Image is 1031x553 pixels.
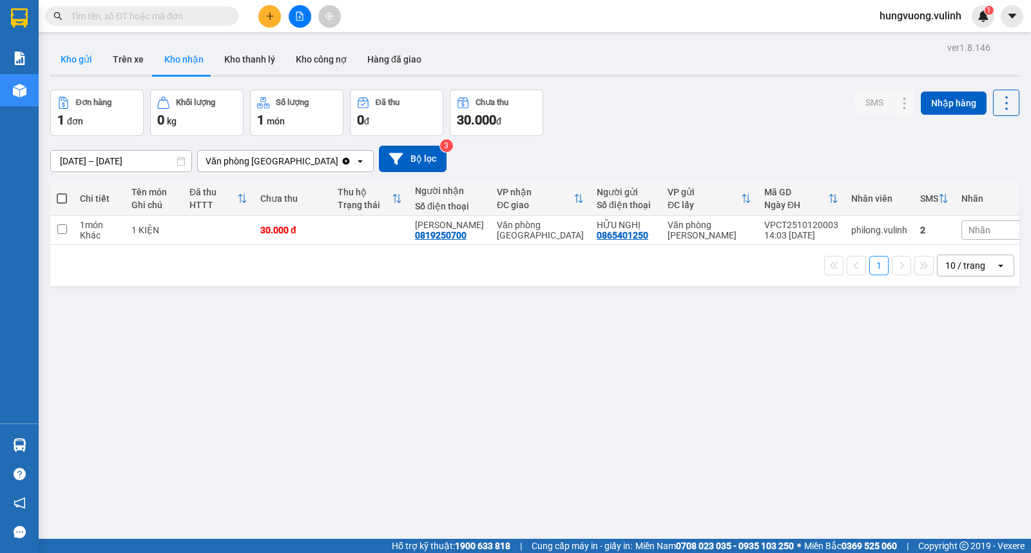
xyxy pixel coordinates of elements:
span: aim [325,12,334,21]
div: Văn phòng [PERSON_NAME] [668,220,751,240]
button: aim [318,5,341,28]
div: Tên món [131,187,177,197]
div: 0819250700 [415,230,467,240]
button: Đơn hàng1đơn [50,90,144,136]
span: environment [74,31,84,41]
button: Kho công nợ [285,44,357,75]
span: caret-down [1007,10,1018,22]
input: Select a date range. [51,151,191,171]
span: 30.000 [457,112,496,128]
img: logo-vxr [11,8,28,28]
div: HOÀNG SANG [415,220,484,230]
div: VP gửi [668,187,741,197]
span: đơn [67,116,83,126]
strong: 0369 525 060 [842,541,897,551]
button: Đã thu0đ [350,90,443,136]
div: Khối lượng [176,98,215,107]
div: Người gửi [597,187,655,197]
div: Đơn hàng [76,98,111,107]
span: hungvuong.vulinh [869,8,972,24]
th: Toggle SortBy [914,182,955,216]
b: [PERSON_NAME] [74,8,182,24]
div: Thu hộ [338,187,392,197]
span: file-add [295,12,304,21]
img: solution-icon [13,52,26,65]
sup: 1 [985,6,994,15]
div: Người nhận [415,186,484,196]
sup: 3 [440,139,453,152]
div: SMS [920,193,938,204]
span: | [907,539,909,553]
div: Nhân viên [851,193,907,204]
div: Văn phòng [GEOGRAPHIC_DATA] [497,220,584,240]
div: Văn phòng [GEOGRAPHIC_DATA] [206,155,338,168]
strong: 1900 633 818 [455,541,510,551]
div: Số điện thoại [415,201,484,211]
button: Kho gửi [50,44,102,75]
span: Hỗ trợ kỹ thuật: [392,539,510,553]
span: 1 [987,6,991,15]
button: Khối lượng0kg [150,90,244,136]
div: 2 [920,225,949,235]
span: kg [167,116,177,126]
div: 30.000 đ [260,225,325,235]
div: VPCT2510120003 [764,220,838,230]
div: Nhãn [961,193,1026,204]
img: logo.jpg [6,6,70,70]
div: HTTT [189,200,237,210]
button: 1 [869,256,889,275]
svg: open [996,260,1006,271]
button: Kho nhận [154,44,214,75]
span: question-circle [14,468,26,480]
img: warehouse-icon [13,84,26,97]
svg: Clear value [341,156,351,166]
th: Toggle SortBy [183,182,254,216]
button: file-add [289,5,311,28]
span: message [14,526,26,538]
th: Toggle SortBy [758,182,845,216]
span: plus [265,12,275,21]
img: warehouse-icon [13,438,26,452]
span: | [520,539,522,553]
div: 10 / trang [945,259,985,272]
span: Miền Nam [635,539,794,553]
li: 1900 8181 [6,93,246,109]
div: Chưa thu [260,193,325,204]
button: SMS [855,91,894,114]
img: icon-new-feature [978,10,989,22]
li: E11, Đường số 8, Khu dân cư Nông [GEOGRAPHIC_DATA], Kv.[GEOGRAPHIC_DATA], [GEOGRAPHIC_DATA] [6,28,246,93]
svg: open [355,156,365,166]
span: Cung cấp máy in - giấy in: [532,539,632,553]
span: đ [364,116,369,126]
div: Chi tiết [80,193,119,204]
button: Bộ lọc [379,146,447,172]
span: copyright [959,541,968,550]
span: search [53,12,63,21]
div: 1 món [80,220,119,230]
span: notification [14,497,26,509]
button: plus [258,5,281,28]
div: Số lượng [276,98,309,107]
th: Toggle SortBy [490,182,590,216]
div: Số điện thoại [597,200,655,210]
div: 14:03 [DATE] [764,230,838,240]
th: Toggle SortBy [661,182,758,216]
div: Mã GD [764,187,828,197]
button: Kho thanh lý [214,44,285,75]
span: ⚪️ [797,543,801,548]
button: Nhập hàng [921,92,987,115]
button: caret-down [1001,5,1023,28]
div: ĐC giao [497,200,573,210]
input: Tìm tên, số ĐT hoặc mã đơn [71,9,223,23]
div: Ghi chú [131,200,177,210]
button: Hàng đã giao [357,44,432,75]
div: Chưa thu [476,98,508,107]
span: 0 [157,112,164,128]
div: 0865401250 [597,230,648,240]
div: HỮU NGHỊ [597,220,655,230]
div: Đã thu [376,98,400,107]
div: ĐC lấy [668,200,741,210]
div: philong.vulinh [851,225,907,235]
span: món [267,116,285,126]
span: đ [496,116,501,126]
